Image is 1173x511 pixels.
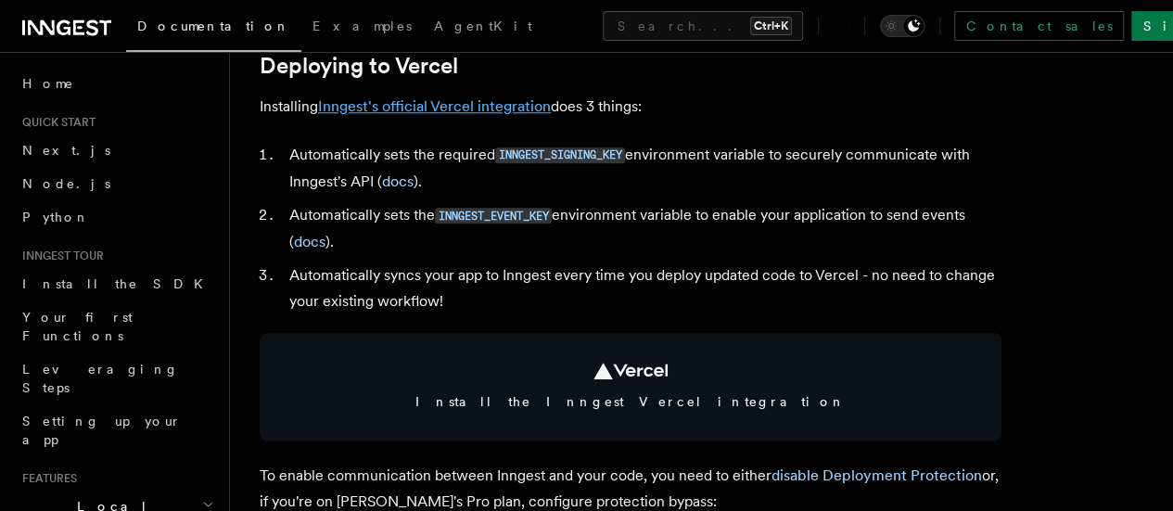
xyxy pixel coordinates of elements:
[15,352,218,404] a: Leveraging Steps
[880,15,924,37] button: Toggle dark mode
[22,362,179,395] span: Leveraging Steps
[284,262,1001,314] li: Automatically syncs your app to Inngest every time you deploy updated code to Vercel - no need to...
[312,19,412,33] span: Examples
[301,6,423,50] a: Examples
[284,202,1001,255] li: Automatically sets the environment variable to enable your application to send events ( ).
[22,310,133,343] span: Your first Functions
[260,94,1001,120] p: Installing does 3 things:
[15,167,218,200] a: Node.js
[22,143,110,158] span: Next.js
[15,200,218,234] a: Python
[15,404,218,456] a: Setting up your app
[260,53,458,79] a: Deploying to Vercel
[603,11,803,41] button: Search...Ctrl+K
[282,392,979,411] span: Install the Inngest Vercel integration
[22,74,74,93] span: Home
[22,210,90,224] span: Python
[15,115,96,130] span: Quick start
[22,176,110,191] span: Node.js
[126,6,301,52] a: Documentation
[423,6,543,50] a: AgentKit
[15,249,104,263] span: Inngest tour
[15,134,218,167] a: Next.js
[294,233,325,250] a: docs
[15,67,218,100] a: Home
[15,300,218,352] a: Your first Functions
[22,414,182,447] span: Setting up your app
[22,276,214,291] span: Install the SDK
[434,19,532,33] span: AgentKit
[137,19,290,33] span: Documentation
[382,172,414,190] a: docs
[495,147,625,163] code: INNGEST_SIGNING_KEY
[15,471,77,486] span: Features
[318,97,551,115] a: Inngest's official Vercel integration
[435,206,552,224] a: INNGEST_EVENT_KEY
[495,146,625,163] a: INNGEST_SIGNING_KEY
[260,333,1001,441] a: Install the Inngest Vercel integration
[435,208,552,224] code: INNGEST_EVENT_KEY
[750,17,792,35] kbd: Ctrl+K
[15,267,218,300] a: Install the SDK
[284,142,1001,195] li: Automatically sets the required environment variable to securely communicate with Inngest's API ( ).
[954,11,1124,41] a: Contact sales
[771,466,982,484] a: disable Deployment Protection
